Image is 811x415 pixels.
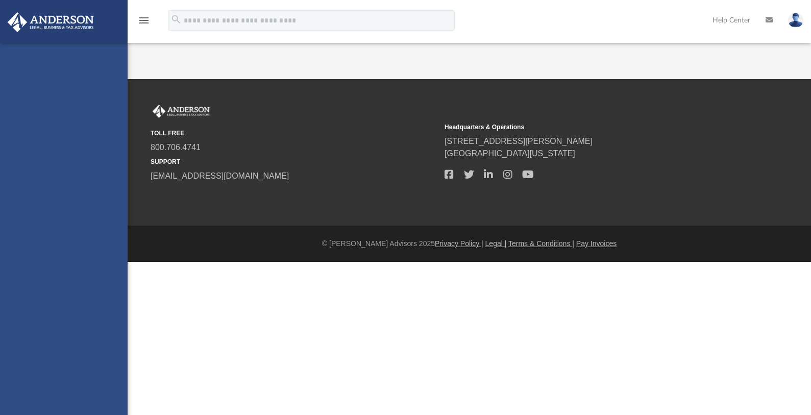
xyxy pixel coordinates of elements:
[151,105,212,118] img: Anderson Advisors Platinum Portal
[485,239,507,248] a: Legal |
[445,149,575,158] a: [GEOGRAPHIC_DATA][US_STATE]
[128,238,811,249] div: © [PERSON_NAME] Advisors 2025
[508,239,574,248] a: Terms & Conditions |
[138,19,150,27] a: menu
[170,14,182,25] i: search
[435,239,483,248] a: Privacy Policy |
[151,172,289,180] a: [EMAIL_ADDRESS][DOMAIN_NAME]
[151,143,201,152] a: 800.706.4741
[788,13,803,28] img: User Pic
[5,12,97,32] img: Anderson Advisors Platinum Portal
[445,137,593,145] a: [STREET_ADDRESS][PERSON_NAME]
[138,14,150,27] i: menu
[151,157,437,166] small: SUPPORT
[576,239,617,248] a: Pay Invoices
[445,123,731,132] small: Headquarters & Operations
[151,129,437,138] small: TOLL FREE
